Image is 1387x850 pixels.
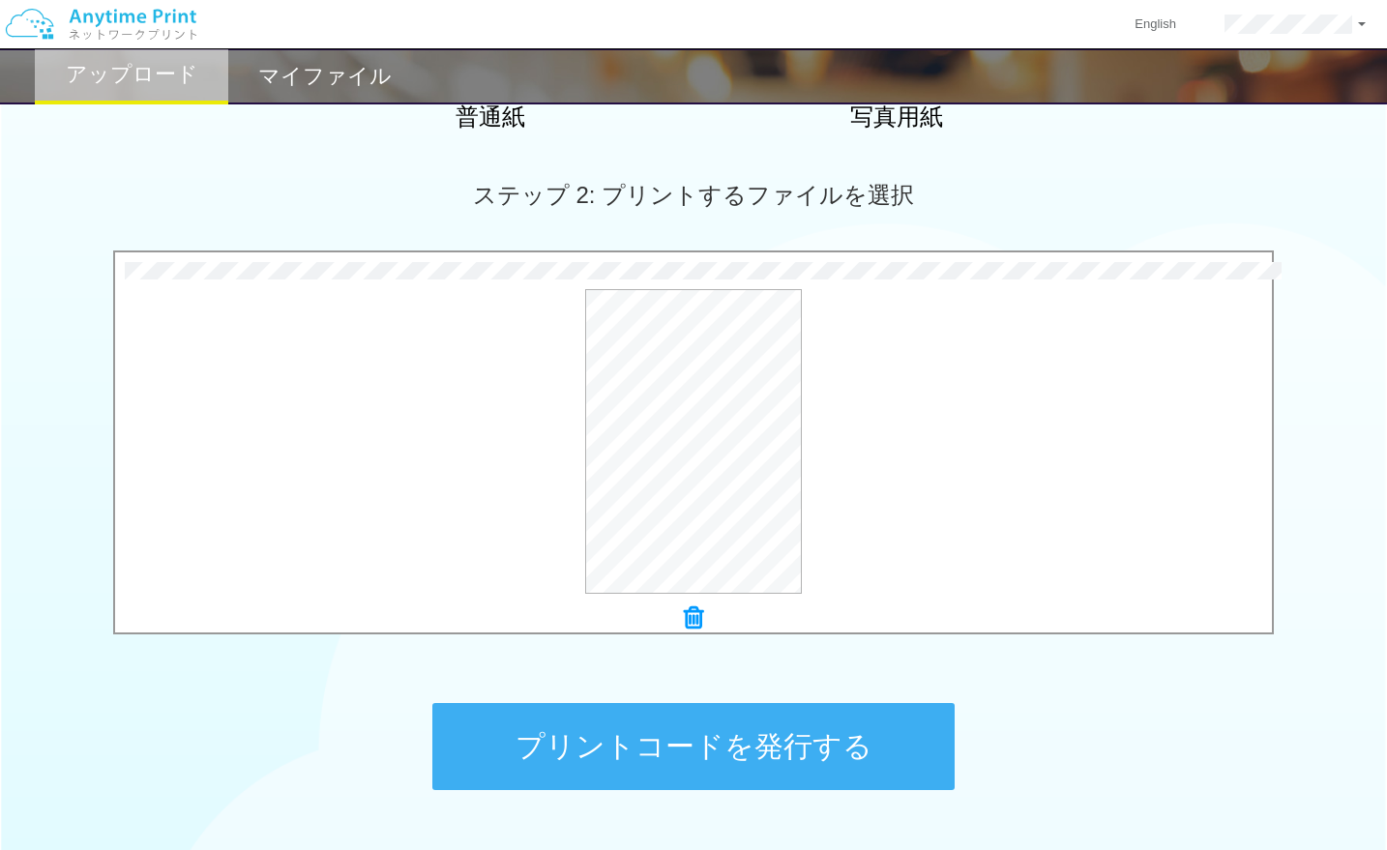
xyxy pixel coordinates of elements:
h2: マイファイル [258,65,392,88]
h2: 普通紙 [321,104,660,130]
h2: 写真用紙 [727,104,1066,130]
button: プリントコードを発行する [432,703,955,790]
h2: アップロード [66,63,198,86]
span: ステップ 2: プリントするファイルを選択 [473,182,914,208]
